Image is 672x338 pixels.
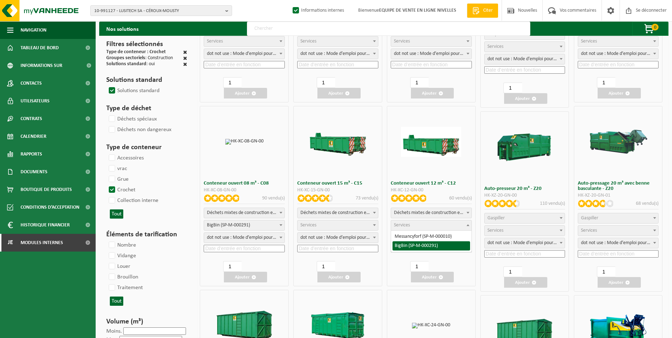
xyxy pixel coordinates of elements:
[106,142,187,153] h3: Type de conteneur
[106,39,187,50] h3: Filtres sélectionnés
[107,153,144,163] label: Accessoires
[393,241,470,250] li: BigBin (SP-M-000291)
[106,75,187,85] h3: Solutions standard
[297,208,378,218] span: gemengd bouw- en sloopafval (inert en niet inert)
[581,215,598,221] span: Gaspiller
[7,234,13,252] span: Je
[297,188,378,193] div: HK-XC-15-GN-00
[21,163,47,181] span: Documents
[487,228,503,233] span: Services
[235,275,250,280] font: Ajouter
[110,297,123,306] button: Tout
[21,110,42,128] span: Contrats
[422,275,437,280] font: Ajouter
[204,49,285,59] span: dot not use : Manual voor MyVanheede
[393,232,470,241] li: Messancyforf (SP-M-000010)
[21,39,59,57] span: Tableau de bord
[394,39,410,44] span: Services
[204,208,285,218] span: gemengd bouw- en sloopafval (inert en niet inert)
[110,209,123,219] button: Tout
[204,188,285,193] div: HK-XC-08-GN-00
[21,57,82,74] span: Informations sur l’entreprise
[107,163,127,174] label: vrac
[224,272,267,282] button: Ajouter
[504,277,547,288] button: Ajouter
[204,208,284,218] span: gemengd bouw- en sloopafval (inert en niet inert)
[411,272,454,282] button: Ajouter
[21,128,46,145] span: Calendrier
[504,93,547,104] button: Ajouter
[21,74,42,92] span: Contacts
[90,5,232,16] button: 10-991127 - LUSITECH SA - CÉROUX-MOUSTY
[578,193,659,198] div: HK-XZ-20-GN-01
[578,49,659,59] span: dot not use : Manual voor MyVanheede
[204,232,285,243] span: dot not use : Manual voor MyVanheede
[107,195,158,206] label: Collection interne
[247,22,530,36] input: Chercher
[291,5,344,16] label: Informations internes
[225,139,264,145] img: HK-XC-08-GN-00
[204,233,284,243] span: dot not use : Manual voor MyVanheede
[391,61,472,68] input: Date d’entrée en fonction
[21,198,79,216] span: Conditions d’acceptation
[21,145,42,163] span: Rapports
[358,8,456,13] font: Bienvenue
[298,49,378,59] span: dot not use : Manual voor MyVanheede
[308,127,368,157] img: HK-XC-15-GN-00
[632,22,668,36] button: 0
[391,49,472,59] span: dot not use : Manual voor MyVanheede
[328,275,343,280] font: Ajouter
[21,21,46,39] span: Navigation
[578,61,659,68] input: Date d’entrée en fonction
[391,188,472,193] div: HK-XC-12-GN-00
[503,83,522,93] input: 1
[487,44,503,49] span: Services
[597,266,615,277] input: 1
[297,181,378,186] h3: Conteneur ouvert 15 m³ - C15
[224,88,267,98] button: Ajouter
[636,200,659,207] p: 68 vendu(s)
[207,39,223,44] span: Services
[300,222,316,228] span: Services
[391,181,472,186] h3: Conteneur ouvert 12 m³ - C12
[503,266,522,277] input: 1
[485,54,565,64] span: dot not use : Manual voor MyVanheede
[21,216,70,234] span: Historique financier
[106,56,173,62] div: : Construction
[298,233,378,243] span: dot not use : Mode d’emploi pour MyVanheede
[204,181,285,186] h3: Conteneur ouvert 08 m³ - C08
[412,323,450,328] img: HK-XC-24-GN-00
[597,77,615,88] input: 1
[317,272,361,282] button: Ajouter
[484,54,565,64] span: dot not use : Manual voor MyVanheede
[588,127,648,157] img: HK-XZ-20-GN-01
[317,77,335,88] input: 1
[391,49,471,59] span: dot not use : Manual voor MyVanheede
[107,185,135,195] label: Crochet
[449,195,472,202] p: 60 vendu(s)
[609,280,623,285] font: Ajouter
[515,96,530,101] font: Ajouter
[107,282,143,293] label: Traitement
[107,272,138,282] label: Brouillon
[379,8,456,13] strong: EQUIPE DE VENTE EN LIGNE NIVELLES
[106,55,145,61] span: Groupes sectoriels
[484,238,565,248] span: dot not use : Manual voor MyVanheede
[394,222,410,228] span: Services
[540,200,565,207] p: 110 vendu(s)
[204,220,285,231] span: BigBin (SP-M-000291)
[484,193,565,198] div: HK-XZ-20-GN-00
[356,195,378,202] p: 73 vendu(s)
[410,261,429,272] input: 1
[598,277,641,288] button: Ajouter
[107,174,129,185] label: Grue
[495,117,555,177] img: HK-XZ-20-GN-00
[223,261,242,272] input: 1
[410,77,429,88] input: 1
[107,114,157,124] label: Déchets spéciaux
[204,61,285,68] input: Date d’entrée en fonction
[391,208,472,218] span: gemengd bouw- en sloopafval (inert en niet inert)
[107,250,136,261] label: Vidange
[317,88,361,98] button: Ajouter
